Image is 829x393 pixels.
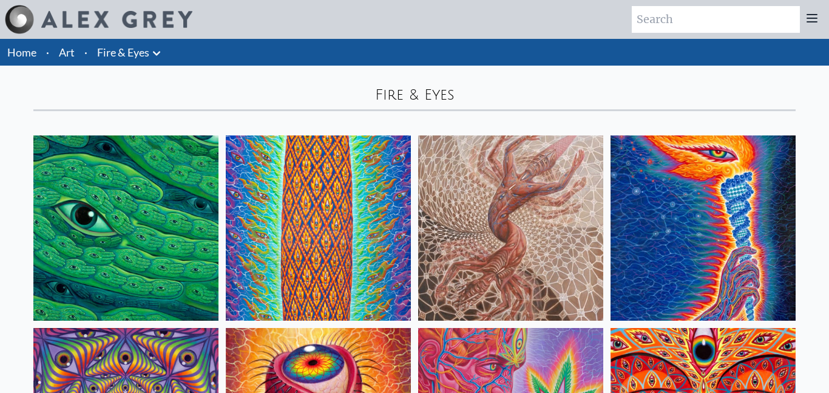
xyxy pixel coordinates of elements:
[80,39,92,66] li: ·
[33,85,796,104] div: Fire & Eyes
[59,44,75,61] a: Art
[7,46,36,59] a: Home
[97,44,149,61] a: Fire & Eyes
[41,39,54,66] li: ·
[632,6,800,33] input: Search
